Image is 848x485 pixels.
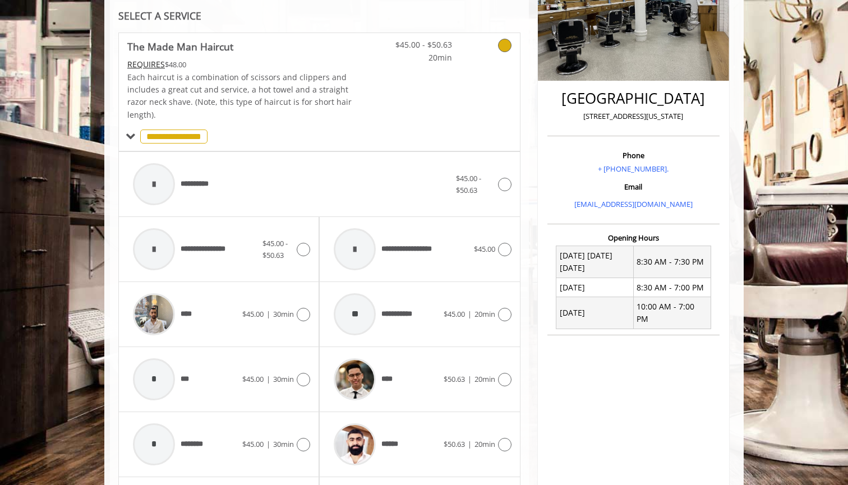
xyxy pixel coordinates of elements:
span: $45.00 [242,439,264,449]
span: Each haircut is a combination of scissors and clippers and includes a great cut and service, a ho... [127,72,352,120]
b: The Made Man Haircut [127,39,233,54]
a: + [PHONE_NUMBER]. [598,164,669,174]
span: $45.00 [242,374,264,384]
span: 20min [474,374,495,384]
span: | [468,374,472,384]
span: 30min [273,309,294,319]
td: [DATE] [DATE] [DATE] [556,246,634,278]
span: This service needs some Advance to be paid before we block your appointment [127,59,165,70]
h3: Phone [550,151,717,159]
span: $45.00 - $50.63 [386,39,452,51]
h2: [GEOGRAPHIC_DATA] [550,90,717,107]
span: 20min [386,52,452,64]
span: $50.63 [444,439,465,449]
div: $48.00 [127,58,353,71]
h3: Opening Hours [547,234,720,242]
span: | [468,439,472,449]
td: 8:30 AM - 7:00 PM [633,278,711,297]
span: $45.00 [242,309,264,319]
span: $45.00 - $50.63 [262,238,288,260]
span: | [266,439,270,449]
span: | [468,309,472,319]
span: $45.00 - $50.63 [456,173,481,195]
span: | [266,374,270,384]
td: [DATE] [556,297,634,329]
a: [EMAIL_ADDRESS][DOMAIN_NAME] [574,199,693,209]
div: SELECT A SERVICE [118,11,520,21]
td: 8:30 AM - 7:30 PM [633,246,711,278]
span: | [266,309,270,319]
span: 30min [273,374,294,384]
span: $45.00 [444,309,465,319]
h3: Email [550,183,717,191]
span: $45.00 [474,244,495,254]
span: $50.63 [444,374,465,384]
td: [DATE] [556,278,634,297]
span: 20min [474,309,495,319]
span: 20min [474,439,495,449]
td: 10:00 AM - 7:00 PM [633,297,711,329]
p: [STREET_ADDRESS][US_STATE] [550,110,717,122]
span: 30min [273,439,294,449]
